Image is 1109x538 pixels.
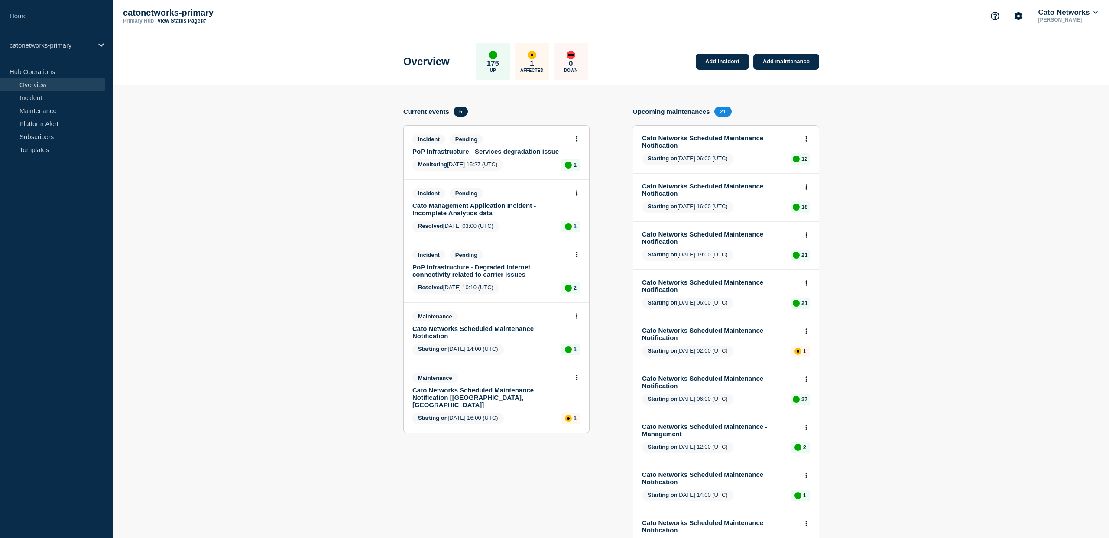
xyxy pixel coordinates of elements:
[530,59,534,68] p: 1
[412,159,503,171] span: [DATE] 15:27 (UTC)
[565,346,572,353] div: up
[794,492,801,499] div: up
[633,108,710,115] h4: Upcoming maintenances
[803,444,806,450] p: 2
[1009,7,1028,25] button: Account settings
[801,300,807,306] p: 21
[418,284,443,291] span: Resolved
[642,250,733,261] span: [DATE] 19:00 (UTC)
[574,285,577,291] p: 2
[642,375,798,389] a: Cato Networks Scheduled Maintenance Notification
[489,51,497,59] div: up
[642,327,798,341] a: Cato Networks Scheduled Maintenance Notification
[450,134,483,144] span: Pending
[412,373,458,383] span: Maintenance
[565,162,572,169] div: up
[642,182,798,197] a: Cato Networks Scheduled Maintenance Notification
[642,490,733,501] span: [DATE] 14:00 (UTC)
[574,346,577,353] p: 1
[450,250,483,260] span: Pending
[803,348,806,354] p: 1
[801,156,807,162] p: 12
[648,395,678,402] span: Starting on
[642,471,798,486] a: Cato Networks Scheduled Maintenance Notification
[412,188,445,198] span: Incident
[454,107,468,117] span: 5
[648,203,678,210] span: Starting on
[412,282,499,294] span: [DATE] 10:10 (UTC)
[412,325,569,340] a: Cato Networks Scheduled Maintenance Notification
[642,519,798,534] a: Cato Networks Scheduled Maintenance Notification
[412,250,445,260] span: Incident
[793,204,800,211] div: up
[528,51,536,59] div: affected
[803,492,806,499] p: 1
[696,54,749,70] a: Add incident
[648,299,678,306] span: Starting on
[403,108,449,115] h4: Current events
[403,55,450,68] h1: Overview
[574,415,577,421] p: 1
[714,107,732,117] span: 21
[642,279,798,293] a: Cato Networks Scheduled Maintenance Notification
[648,492,678,498] span: Starting on
[418,161,447,168] span: Monitoring
[418,415,448,421] span: Starting on
[1036,17,1099,23] p: [PERSON_NAME]
[793,300,800,307] div: up
[642,230,798,245] a: Cato Networks Scheduled Maintenance Notification
[986,7,1004,25] button: Support
[564,68,578,73] p: Down
[753,54,819,70] a: Add maintenance
[412,311,458,321] span: Maintenance
[793,396,800,403] div: up
[642,201,733,213] span: [DATE] 16:00 (UTC)
[648,347,678,354] span: Starting on
[487,59,499,68] p: 175
[801,252,807,258] p: 21
[412,221,499,232] span: [DATE] 03:00 (UTC)
[10,42,93,49] p: catonetworks-primary
[412,386,569,408] a: Cato Networks Scheduled Maintenance Notification [[GEOGRAPHIC_DATA], [GEOGRAPHIC_DATA]]
[412,202,569,217] a: Cato Management Application Incident - Incomplete Analytics data
[642,423,798,438] a: Cato Networks Scheduled Maintenance - Management
[648,155,678,162] span: Starting on
[490,68,496,73] p: Up
[157,18,205,24] a: View Status Page
[565,415,572,422] div: affected
[412,263,569,278] a: PoP Infrastructure - Degraded Internet connectivity related to carrier issues
[569,59,573,68] p: 0
[642,153,733,165] span: [DATE] 06:00 (UTC)
[642,134,798,149] a: Cato Networks Scheduled Maintenance Notification
[793,156,800,162] div: up
[123,8,296,18] p: catonetworks-primary
[794,348,801,355] div: affected
[642,298,733,309] span: [DATE] 06:00 (UTC)
[565,285,572,292] div: up
[793,252,800,259] div: up
[412,134,445,144] span: Incident
[574,223,577,230] p: 1
[412,344,504,355] span: [DATE] 14:00 (UTC)
[648,444,678,450] span: Starting on
[801,204,807,210] p: 18
[794,444,801,451] div: up
[520,68,543,73] p: Affected
[412,148,569,155] a: PoP Infrastructure - Services degradation issue
[567,51,575,59] div: down
[642,394,733,405] span: [DATE] 06:00 (UTC)
[123,18,154,24] p: Primary Hub
[642,346,733,357] span: [DATE] 02:00 (UTC)
[418,346,448,352] span: Starting on
[801,396,807,402] p: 37
[1036,8,1099,17] button: Cato Networks
[565,223,572,230] div: up
[574,162,577,168] p: 1
[418,223,443,229] span: Resolved
[412,413,504,424] span: [DATE] 16:00 (UTC)
[450,188,483,198] span: Pending
[642,442,733,453] span: [DATE] 12:00 (UTC)
[648,251,678,258] span: Starting on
